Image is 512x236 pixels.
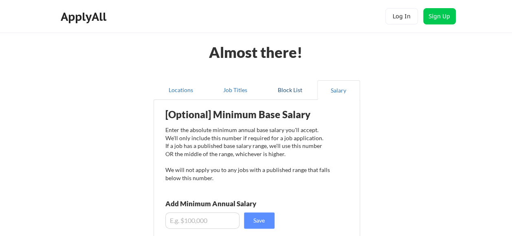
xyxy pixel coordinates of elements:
[154,80,208,100] button: Locations
[263,80,317,100] button: Block List
[208,80,263,100] button: Job Titles
[165,126,330,182] div: Enter the absolute minimum annual base salary you'll accept. We'll only include this number if re...
[165,200,293,207] div: Add Minimum Annual Salary
[244,212,275,229] button: Save
[423,8,456,24] button: Sign Up
[165,110,330,119] div: [Optional] Minimum Base Salary
[165,212,240,229] input: E.g. $100,000
[317,80,360,100] button: Salary
[199,45,312,60] div: Almost there!
[61,10,109,24] div: ApplyAll
[385,8,418,24] button: Log In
